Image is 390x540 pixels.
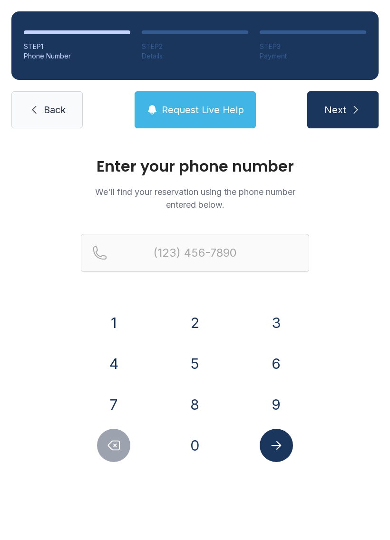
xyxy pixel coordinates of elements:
[178,388,212,421] button: 8
[24,51,130,61] div: Phone Number
[81,234,309,272] input: Reservation phone number
[260,388,293,421] button: 9
[44,103,66,116] span: Back
[142,42,248,51] div: STEP 2
[260,51,366,61] div: Payment
[260,347,293,380] button: 6
[178,306,212,339] button: 2
[97,429,130,462] button: Delete number
[81,185,309,211] p: We'll find your reservation using the phone number entered below.
[81,159,309,174] h1: Enter your phone number
[97,388,130,421] button: 7
[178,347,212,380] button: 5
[178,429,212,462] button: 0
[260,306,293,339] button: 3
[324,103,346,116] span: Next
[24,42,130,51] div: STEP 1
[97,347,130,380] button: 4
[97,306,130,339] button: 1
[260,429,293,462] button: Submit lookup form
[260,42,366,51] div: STEP 3
[162,103,244,116] span: Request Live Help
[142,51,248,61] div: Details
